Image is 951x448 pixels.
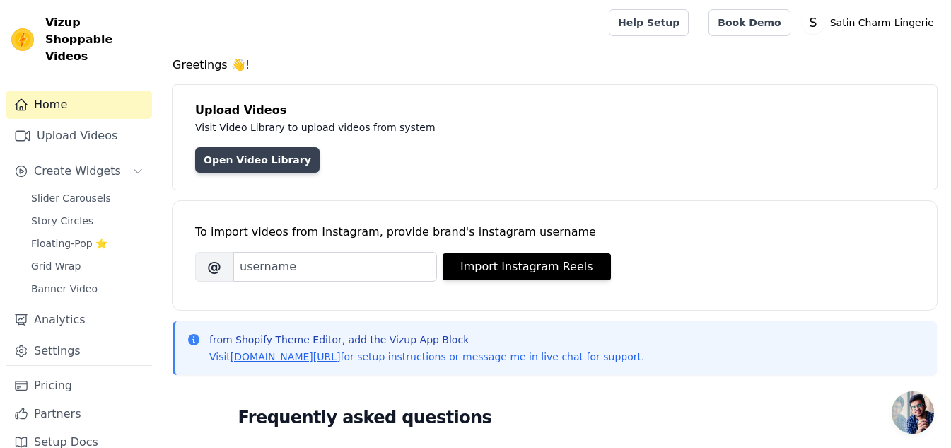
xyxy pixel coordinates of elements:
input: username [233,252,437,282]
button: Import Instagram Reels [443,253,611,280]
span: Banner Video [31,282,98,296]
button: S Satin Charm Lingerie [802,10,940,35]
a: Help Setup [609,9,689,36]
div: Open chat [892,391,934,434]
p: from Shopify Theme Editor, add the Vizup App Block [209,333,644,347]
span: Floating-Pop ⭐ [31,236,107,251]
a: Pricing [6,372,152,400]
h2: Frequently asked questions [238,403,872,432]
a: Partners [6,400,152,428]
a: Upload Videos [6,122,152,150]
a: Story Circles [23,211,152,231]
span: Grid Wrap [31,259,81,273]
p: Visit for setup instructions or message me in live chat for support. [209,350,644,364]
span: Slider Carousels [31,191,111,205]
a: Home [6,91,152,119]
a: Book Demo [708,9,790,36]
a: [DOMAIN_NAME][URL] [231,351,341,362]
a: Floating-Pop ⭐ [23,234,152,253]
img: Vizup [11,28,34,51]
p: Visit Video Library to upload videos from system [195,119,829,136]
button: Create Widgets [6,157,152,185]
a: Banner Video [23,279,152,299]
h4: Upload Videos [195,102,914,119]
span: @ [195,252,233,282]
h4: Greetings 👋! [173,57,937,74]
a: Settings [6,337,152,365]
span: Vizup Shoppable Videos [45,14,146,65]
a: Open Video Library [195,147,320,173]
div: To import videos from Instagram, provide brand's instagram username [195,224,914,241]
span: Create Widgets [34,163,121,180]
a: Slider Carousels [23,188,152,208]
a: Analytics [6,306,152,334]
a: Grid Wrap [23,256,152,276]
span: Story Circles [31,214,93,228]
p: Satin Charm Lingerie [824,10,940,35]
text: S [809,16,817,30]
